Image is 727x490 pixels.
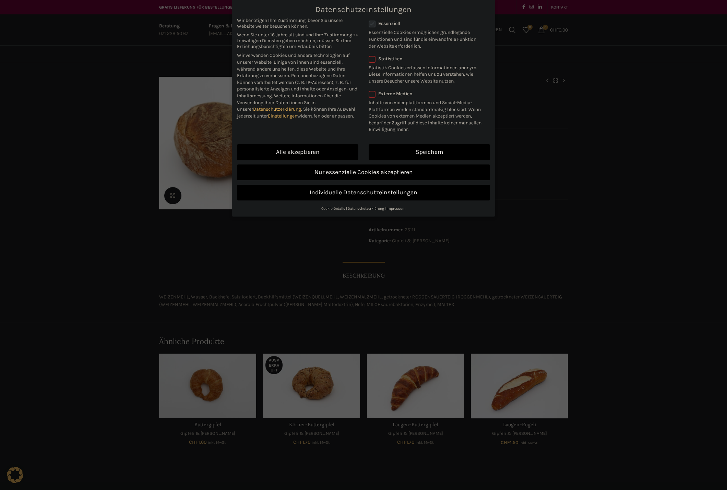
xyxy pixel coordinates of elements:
[253,106,301,112] a: Datenschutzerklärung
[315,5,412,14] span: Datenschutzeinstellungen
[268,113,297,119] a: Einstellungen
[321,206,345,211] a: Cookie-Details
[237,106,355,119] span: Sie können Ihre Auswahl jederzeit unter widerrufen oder anpassen.
[386,206,406,211] a: Impressum
[237,144,358,160] a: Alle akzeptieren
[369,144,490,160] a: Speichern
[348,206,384,211] a: Datenschutzerklärung
[369,26,481,49] p: Essenzielle Cookies ermöglichen grundlegende Funktionen und sind für die einwandfreie Funktion de...
[237,185,490,200] a: Individuelle Datenschutzeinstellungen
[237,17,358,29] span: Wir benötigen Ihre Zustimmung, bevor Sie unsere Website weiter besuchen können.
[237,93,341,112] span: Weitere Informationen über die Verwendung Ihrer Daten finden Sie in unserer .
[237,32,358,49] span: Wenn Sie unter 16 Jahre alt sind und Ihre Zustimmung zu freiwilligen Diensten geben möchten, müss...
[369,21,481,26] label: Essenziell
[237,73,357,99] span: Personenbezogene Daten können verarbeitet werden (z. B. IP-Adressen), z. B. für personalisierte A...
[369,91,486,97] label: Externe Medien
[369,56,481,62] label: Statistiken
[237,52,350,78] span: Wir verwenden Cookies und andere Technologien auf unserer Website. Einige von ihnen sind essenzie...
[237,164,490,180] a: Nur essenzielle Cookies akzeptieren
[369,62,481,85] p: Statistik Cookies erfassen Informationen anonym. Diese Informationen helfen uns zu verstehen, wie...
[369,97,486,133] p: Inhalte von Videoplattformen und Social-Media-Plattformen werden standardmäßig blockiert. Wenn Co...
